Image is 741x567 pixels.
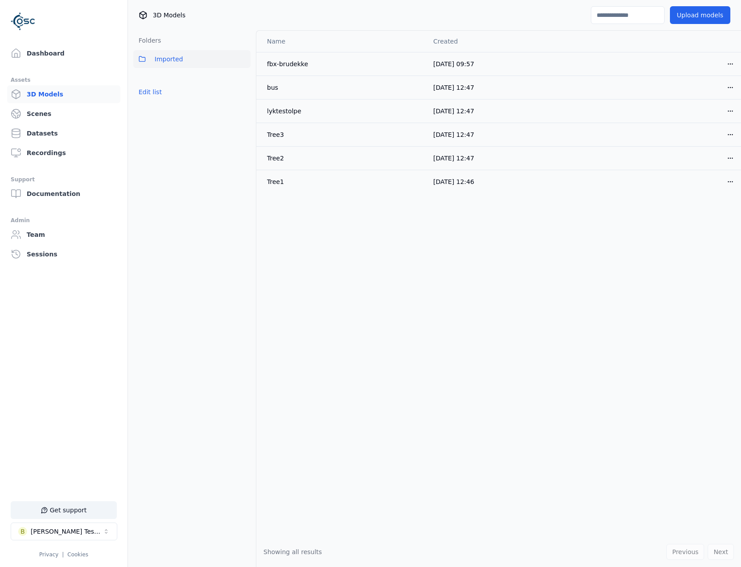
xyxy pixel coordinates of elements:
[267,60,419,68] div: fbx-brudekke
[267,154,419,163] div: Tree2
[62,551,64,558] span: |
[433,60,474,68] span: [DATE] 09:57
[39,551,58,558] a: Privacy
[11,523,117,540] button: Select a workspace
[7,105,120,123] a: Scenes
[267,177,419,186] div: Tree1
[433,108,474,115] span: [DATE] 12:47
[7,185,120,203] a: Documentation
[670,6,730,24] button: Upload models
[133,84,167,100] button: Edit list
[153,11,185,20] span: 3D Models
[18,527,27,536] div: B
[155,54,183,64] span: Imported
[426,31,582,52] th: Created
[7,44,120,62] a: Dashboard
[267,107,419,116] div: lyktestolpe
[11,174,117,185] div: Support
[11,9,36,34] img: Logo
[68,551,88,558] a: Cookies
[7,245,120,263] a: Sessions
[11,75,117,85] div: Assets
[133,50,251,68] button: Imported
[31,527,103,536] div: [PERSON_NAME] Testspace
[267,83,419,92] div: bus
[433,155,474,162] span: [DATE] 12:47
[7,124,120,142] a: Datasets
[256,31,426,52] th: Name
[267,130,419,139] div: Tree3
[11,501,117,519] button: Get support
[7,85,120,103] a: 3D Models
[433,178,474,185] span: [DATE] 12:46
[7,226,120,244] a: Team
[433,131,474,138] span: [DATE] 12:47
[263,548,322,555] span: Showing all results
[433,84,474,91] span: [DATE] 12:47
[133,36,161,45] h3: Folders
[11,215,117,226] div: Admin
[7,144,120,162] a: Recordings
